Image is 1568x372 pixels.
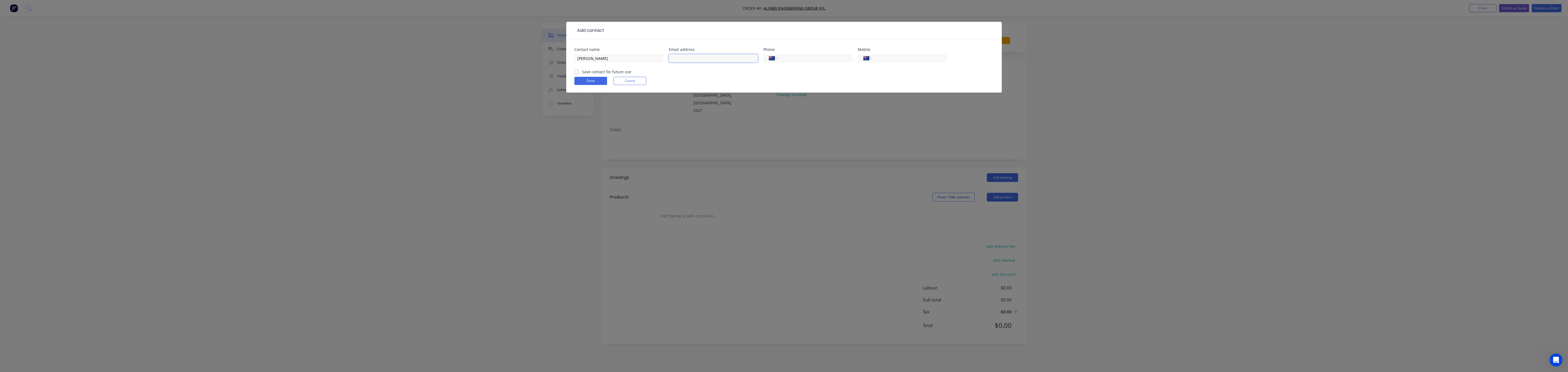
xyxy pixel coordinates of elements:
[574,77,607,85] button: Done
[763,48,852,51] div: Phone
[669,48,758,51] div: Email address
[574,48,663,51] div: Contact name
[858,48,947,51] div: Mobile
[614,77,646,85] button: Cancel
[1549,353,1563,367] iframe: Intercom live chat
[582,69,631,75] label: Save contact for future use
[574,27,604,34] div: Add contact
